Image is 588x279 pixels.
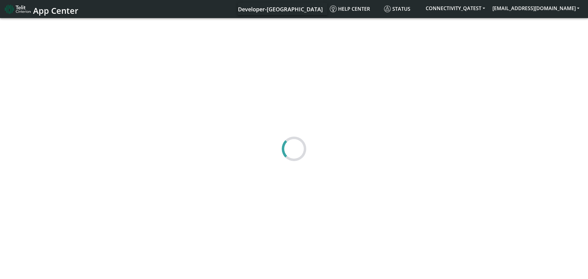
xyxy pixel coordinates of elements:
[5,2,77,16] a: App Center
[384,6,410,12] span: Status
[422,3,489,14] button: CONNECTIVITY_QATEST
[384,6,391,12] img: status.svg
[330,6,337,12] img: knowledge.svg
[5,4,31,14] img: logo-telit-cinterion-gw-new.png
[330,6,370,12] span: Help center
[327,3,382,15] a: Help center
[382,3,422,15] a: Status
[33,5,78,16] span: App Center
[489,3,583,14] button: [EMAIL_ADDRESS][DOMAIN_NAME]
[238,3,322,15] a: Your current platform instance
[238,6,323,13] span: Developer-[GEOGRAPHIC_DATA]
